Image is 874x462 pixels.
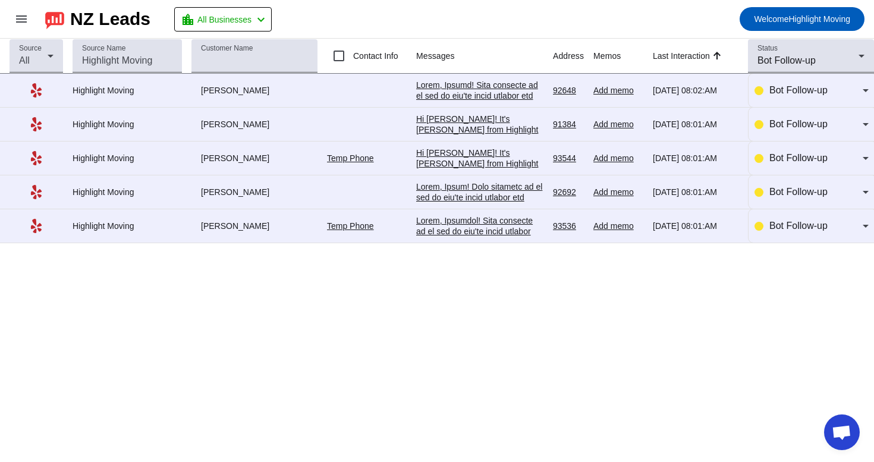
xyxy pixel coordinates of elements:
[553,221,584,231] div: 93536
[653,153,738,164] div: [DATE] 08:01:AM
[29,83,43,98] mat-icon: Yelp
[416,39,553,74] th: Messages
[191,153,317,164] div: [PERSON_NAME]
[653,85,738,96] div: [DATE] 08:02:AM
[653,187,738,197] div: [DATE] 08:01:AM
[593,39,653,74] th: Memos
[29,219,43,233] mat-icon: Yelp
[553,39,593,74] th: Address
[653,50,710,62] div: Last Interaction
[769,119,828,129] span: Bot Follow-up
[73,85,182,96] div: Highlight Moving
[19,55,30,65] span: All
[45,9,64,29] img: logo
[740,7,864,31] button: WelcomeHighlight Moving
[73,187,182,197] div: Highlight Moving
[769,221,828,231] span: Bot Follow-up
[73,221,182,231] div: Highlight Moving
[754,14,788,24] span: Welcome
[416,80,543,454] div: Lorem, Ipsumd! Sita consecte ad el sed do eiu'te incid utlabor etd magnaa enim. Adm veniamqu no e...
[553,153,584,164] div: 93544
[327,153,374,163] a: Temp Phone
[757,45,778,52] mat-label: Status
[29,185,43,199] mat-icon: Yelp
[174,7,272,32] button: All Businesses
[201,45,253,52] mat-label: Customer Name
[769,187,828,197] span: Bot Follow-up
[824,414,860,450] div: Open chat
[191,221,317,231] div: [PERSON_NAME]
[653,119,738,130] div: [DATE] 08:01:AM
[82,54,172,68] input: Highlight Moving
[191,187,317,197] div: [PERSON_NAME]
[181,12,195,27] mat-icon: location_city
[29,117,43,131] mat-icon: Yelp
[73,119,182,130] div: Highlight Moving
[769,153,828,163] span: Bot Follow-up
[197,11,251,28] span: All Businesses
[593,153,643,164] div: Add memo
[351,50,398,62] label: Contact Info
[553,85,584,96] div: 92648
[70,11,150,27] div: NZ Leads
[593,187,643,197] div: Add memo
[191,85,317,96] div: [PERSON_NAME]
[29,151,43,165] mat-icon: Yelp
[769,85,828,95] span: Bot Follow-up
[327,221,374,231] a: Temp Phone
[82,45,125,52] mat-label: Source Name
[593,85,643,96] div: Add memo
[191,119,317,130] div: [PERSON_NAME]
[254,12,268,27] mat-icon: chevron_left
[757,55,816,65] span: Bot Follow-up
[593,119,643,130] div: Add memo
[593,221,643,231] div: Add memo
[754,11,850,27] span: Highlight Moving
[553,119,584,130] div: 91384
[416,147,543,383] div: Hi [PERSON_NAME]! It's [PERSON_NAME] from Highlight Moving. Just following up to see if you have ...
[19,45,42,52] mat-label: Source
[416,114,543,349] div: Hi [PERSON_NAME]! It's [PERSON_NAME] from Highlight Moving. Just following up to see if you have ...
[653,221,738,231] div: [DATE] 08:01:AM
[73,153,182,164] div: Highlight Moving
[14,12,29,26] mat-icon: menu
[553,187,584,197] div: 92692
